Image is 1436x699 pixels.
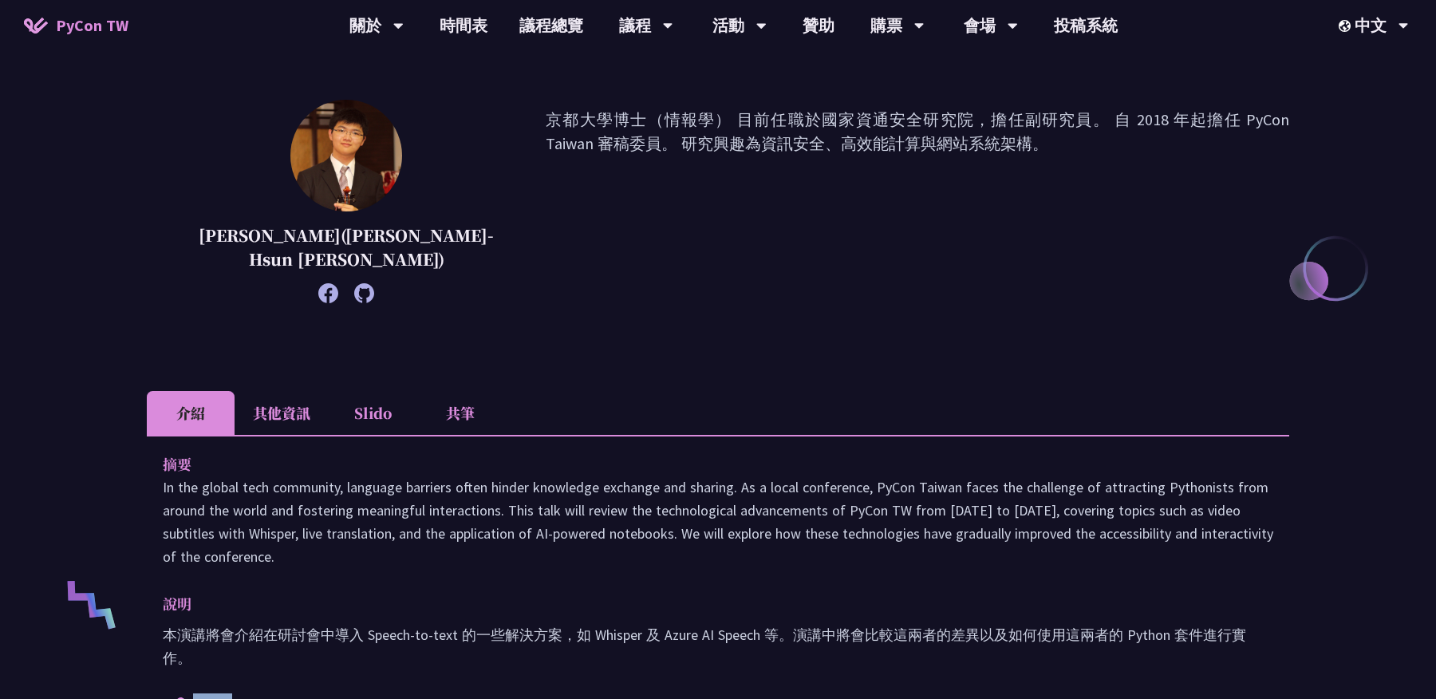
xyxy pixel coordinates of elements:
[329,391,416,435] li: Slido
[163,476,1273,568] p: In the global tech community, language barriers often hinder knowledge exchange and sharing. As a...
[290,100,402,211] img: 李昱勳 (Yu-Hsun Lee)
[24,18,48,34] img: Home icon of PyCon TW 2025
[8,6,144,45] a: PyCon TW
[546,108,1289,295] p: 京都大學博士（情報學） 目前任職於國家資通安全研究院，擔任副研究員。 自 2018 年起擔任 PyCon Taiwan 審稿委員。 研究興趣為資訊安全、高效能計算與網站系統架構。
[163,452,1241,476] p: 摘要
[147,391,235,435] li: 介紹
[416,391,504,435] li: 共筆
[1339,20,1355,32] img: Locale Icon
[56,14,128,38] span: PyCon TW
[163,592,1241,615] p: 說明
[235,391,329,435] li: 其他資訊
[163,623,1273,669] p: 本演講將會介紹在研討會中導入 Speech-to-text 的一些解決方案，如 Whisper 及 Azure AI Speech 等。演講中將會比較這兩者的差異以及如何使用這兩者的 Pytho...
[187,223,506,271] p: [PERSON_NAME]([PERSON_NAME]-Hsun [PERSON_NAME])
